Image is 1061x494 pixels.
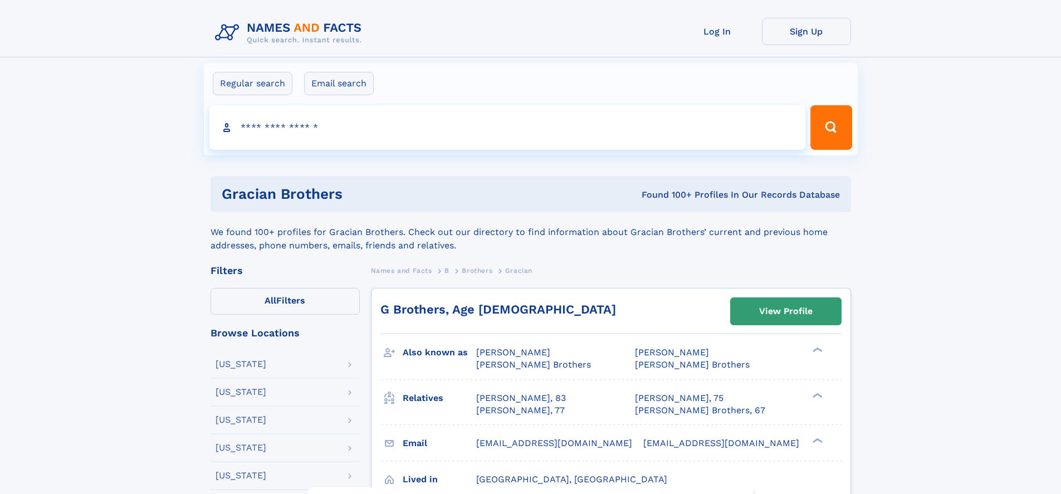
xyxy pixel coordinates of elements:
div: [US_STATE] [216,471,266,480]
a: Log In [673,18,762,45]
div: [US_STATE] [216,415,266,424]
a: [PERSON_NAME], 83 [476,392,566,404]
span: Gracian [505,267,532,275]
span: [PERSON_NAME] [476,347,550,358]
div: Filters [211,266,360,276]
h1: gracian brothers [222,187,492,201]
h3: Also known as [403,343,476,362]
a: [PERSON_NAME], 77 [476,404,565,417]
span: [GEOGRAPHIC_DATA], [GEOGRAPHIC_DATA] [476,474,667,485]
a: Names and Facts [371,263,432,277]
div: View Profile [759,299,813,324]
button: Search Button [810,105,852,150]
span: B [444,267,449,275]
a: [PERSON_NAME] Brothers, 67 [635,404,765,417]
div: We found 100+ profiles for Gracian Brothers. Check out our directory to find information about Gr... [211,212,851,252]
a: View Profile [731,298,841,325]
div: [US_STATE] [216,388,266,397]
img: Logo Names and Facts [211,18,371,48]
span: [PERSON_NAME] [635,347,709,358]
a: B [444,263,449,277]
div: ❯ [810,437,823,444]
span: Brothers [462,267,492,275]
h3: Email [403,434,476,453]
span: [PERSON_NAME] Brothers [635,359,750,370]
div: [US_STATE] [216,443,266,452]
label: Regular search [213,72,292,95]
h3: Lived in [403,470,476,489]
div: Browse Locations [211,328,360,338]
h3: Relatives [403,389,476,408]
span: All [265,295,276,306]
input: search input [209,105,806,150]
a: Brothers [462,263,492,277]
a: G Brothers, Age [DEMOGRAPHIC_DATA] [380,302,616,316]
div: [US_STATE] [216,360,266,369]
span: [EMAIL_ADDRESS][DOMAIN_NAME] [476,438,632,448]
span: [EMAIL_ADDRESS][DOMAIN_NAME] [643,438,799,448]
div: ❯ [810,346,823,354]
a: [PERSON_NAME], 75 [635,392,723,404]
label: Filters [211,288,360,315]
a: Sign Up [762,18,851,45]
div: Found 100+ Profiles In Our Records Database [492,189,840,201]
span: [PERSON_NAME] Brothers [476,359,591,370]
label: Email search [304,72,374,95]
div: ❯ [810,392,823,399]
